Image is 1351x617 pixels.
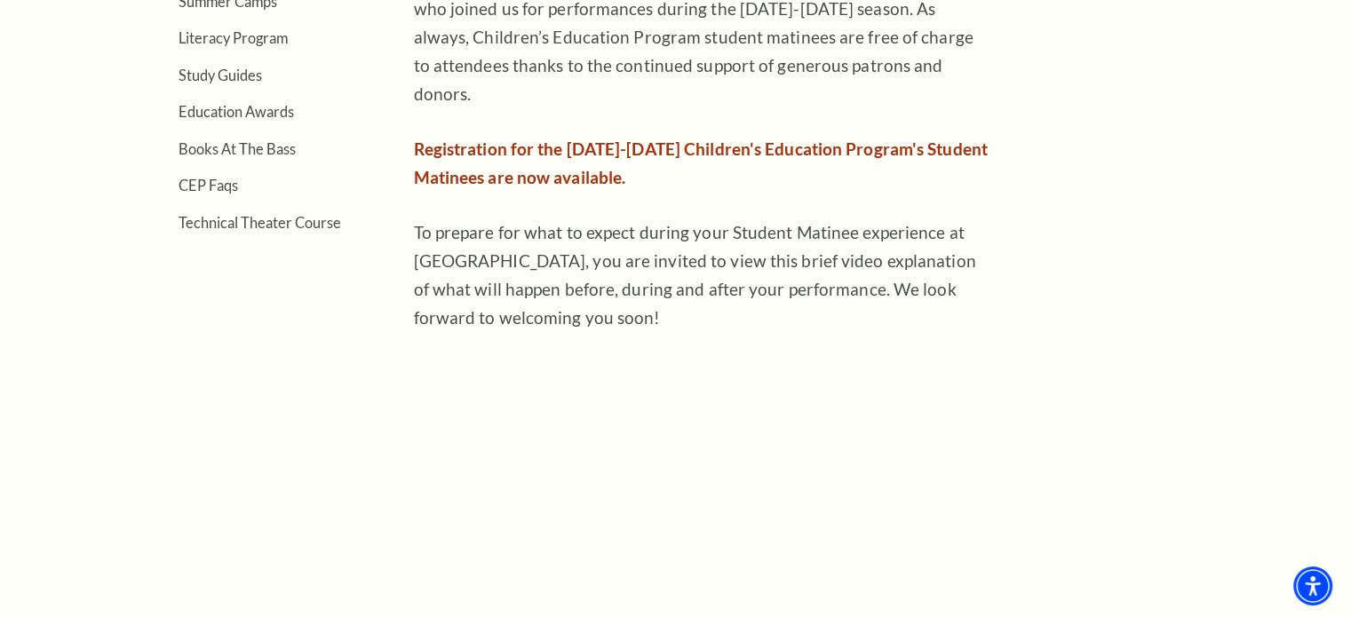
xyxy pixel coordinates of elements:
a: Books At The Bass [179,140,296,157]
div: Accessibility Menu [1293,566,1332,605]
span: Registration for the [DATE]-[DATE] Children's Education Program's Student Matinees are now availa... [414,138,988,187]
p: To prepare for what to expect during your Student Matinee experience at [GEOGRAPHIC_DATA], you ar... [414,218,991,332]
a: CEP Faqs [179,177,238,194]
a: Literacy Program [179,29,288,46]
a: Technical Theater Course [179,214,341,231]
a: Study Guides [179,67,262,83]
a: Education Awards [179,103,294,120]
